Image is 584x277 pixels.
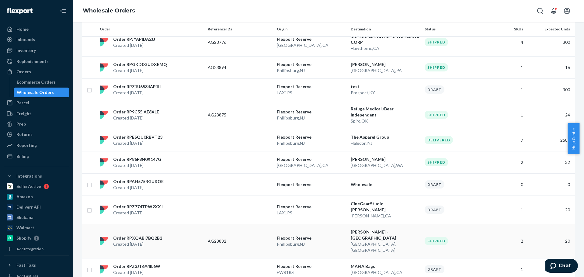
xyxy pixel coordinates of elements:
[113,84,162,90] p: Order RPZ1U6534AP1H
[277,84,346,90] p: Flexport Reserve
[113,42,155,48] p: Created [DATE]
[547,5,560,17] button: Open notifications
[16,111,31,117] div: Freight
[425,85,444,94] div: Draft
[113,241,162,247] p: Created [DATE]
[4,130,69,139] a: Returns
[113,210,163,216] p: Created [DATE]
[4,57,69,66] a: Replenishments
[277,134,346,140] p: Flexport Reserve
[277,263,346,269] p: Flexport Reserve
[351,33,420,45] p: CONCORDIA INTL FORWARDING CORP
[16,173,42,179] div: Integrations
[113,204,163,210] p: Order RPZ774TPW2XXJ
[491,129,526,151] td: 7
[425,237,448,245] div: Shipped
[491,78,526,101] td: 1
[78,2,140,20] ol: breadcrumbs
[16,26,29,32] div: Home
[100,237,108,245] img: flexport logo
[351,118,420,124] p: Spiro , OK
[113,178,164,185] p: Order RPAH575RGUXOE
[4,67,69,77] a: Orders
[57,5,69,17] button: Close Navigation
[561,5,573,17] button: Open account menu
[277,140,346,146] p: Phillipsburg , NJ
[4,98,69,108] a: Parcel
[422,22,491,36] th: Status
[100,136,108,144] img: flexport logo
[7,8,33,14] img: Flexport logo
[277,42,346,48] p: [GEOGRAPHIC_DATA] , CA
[351,269,420,275] p: [GEOGRAPHIC_DATA] , CA
[16,235,31,241] div: Shopify
[351,106,420,118] p: Refuge Medical /Bear Independent
[113,61,167,68] p: Order RPGKD0GUDXEMQ
[113,90,162,96] p: Created [DATE]
[100,38,108,47] img: flexport logo
[491,151,526,173] td: 2
[16,47,36,54] div: Inventory
[113,115,159,121] p: Created [DATE]
[526,28,575,56] td: 300
[14,88,70,97] a: Wholesale Orders
[4,46,69,55] a: Inventory
[16,58,49,64] div: Replenishments
[97,22,205,36] th: Order
[277,162,346,168] p: [GEOGRAPHIC_DATA] , CA
[526,22,575,36] th: Expected Units
[526,173,575,196] td: 0
[4,151,69,161] a: Billing
[568,123,579,154] button: Help Center
[16,142,37,148] div: Reporting
[277,204,346,210] p: Flexport Reserve
[545,259,578,274] iframe: Opens a widget where you can chat to one of our agents
[526,78,575,101] td: 300
[277,156,346,162] p: Flexport Reserve
[277,36,346,42] p: Flexport Reserve
[208,64,256,71] p: AG23894
[425,180,444,189] div: Draft
[351,45,420,51] p: Hawthorne , CA
[4,213,69,222] a: Skubana
[100,63,108,72] img: flexport logo
[16,153,29,159] div: Billing
[100,111,108,119] img: flexport logo
[491,196,526,224] td: 1
[16,36,35,43] div: Inbounds
[491,224,526,258] td: 2
[425,38,448,46] div: Shipped
[4,109,69,119] a: Freight
[277,210,346,216] p: LAX1RS
[17,89,54,95] div: Wholesale Orders
[100,85,108,94] img: flexport logo
[4,245,69,253] a: Add Integration
[526,101,575,129] td: 24
[277,90,346,96] p: LAX1RS
[16,204,41,210] div: Deliverr API
[113,269,160,275] p: Created [DATE]
[425,63,448,71] div: Shipped
[4,192,69,202] a: Amazon
[4,223,69,233] a: Walmart
[16,121,26,127] div: Prep
[113,134,162,140] p: Order RPESQU0RBVT23
[113,109,159,115] p: Order RP9C55IAE8XLE
[351,140,420,146] p: Haledon , NJ
[208,112,256,118] p: AG23875
[491,173,526,196] td: 0
[351,229,420,241] p: [PERSON_NAME] - [GEOGRAPHIC_DATA]
[113,263,160,269] p: Order RPZ3JT6A4IL6W
[100,180,108,189] img: flexport logo
[348,22,422,36] th: Destination
[100,206,108,214] img: flexport logo
[351,182,420,188] p: Wholesale
[526,129,575,151] td: 2588
[277,68,346,74] p: Phillipsburg , NJ
[351,263,420,269] p: MAFIA Bags
[351,68,420,74] p: [GEOGRAPHIC_DATA] , PA
[526,56,575,78] td: 16
[16,131,33,137] div: Returns
[208,238,256,244] p: AG23832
